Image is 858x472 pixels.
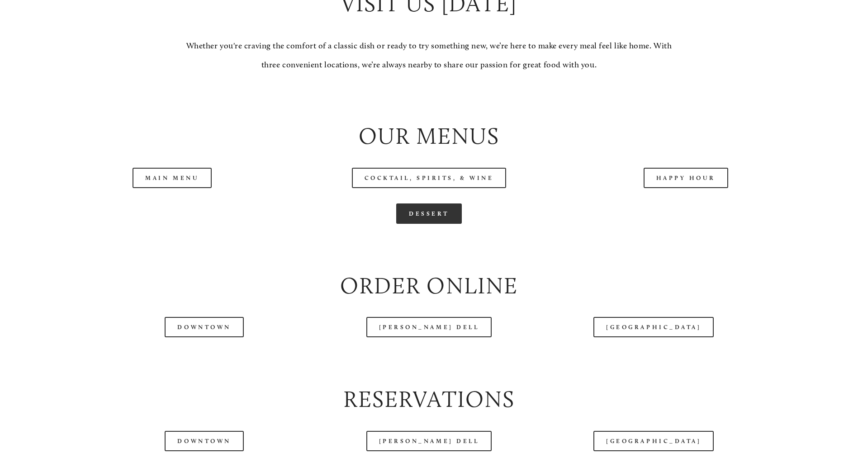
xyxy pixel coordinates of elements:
[366,317,492,337] a: [PERSON_NAME] Dell
[352,168,507,188] a: Cocktail, Spirits, & Wine
[593,431,714,451] a: [GEOGRAPHIC_DATA]
[52,383,806,415] h2: Reservations
[52,120,806,152] h2: Our Menus
[52,270,806,302] h2: Order Online
[165,317,243,337] a: Downtown
[396,203,462,224] a: Dessert
[593,317,714,337] a: [GEOGRAPHIC_DATA]
[133,168,212,188] a: Main Menu
[366,431,492,451] a: [PERSON_NAME] Dell
[165,431,243,451] a: Downtown
[644,168,729,188] a: Happy Hour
